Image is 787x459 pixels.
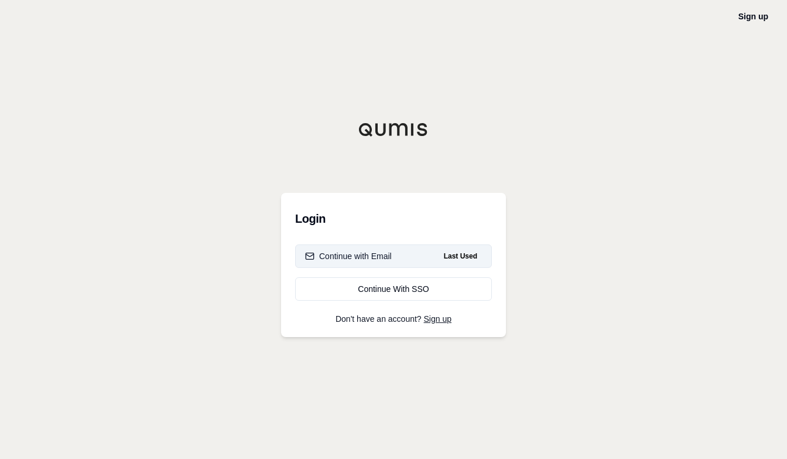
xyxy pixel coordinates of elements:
button: Continue with EmailLast Used [295,244,492,268]
div: Continue With SSO [305,283,482,295]
a: Sign up [424,314,451,324]
span: Last Used [439,249,482,263]
div: Continue with Email [305,250,392,262]
p: Don't have an account? [295,315,492,323]
h3: Login [295,207,492,230]
img: Qumis [358,123,429,137]
a: Sign up [738,12,768,21]
a: Continue With SSO [295,277,492,301]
